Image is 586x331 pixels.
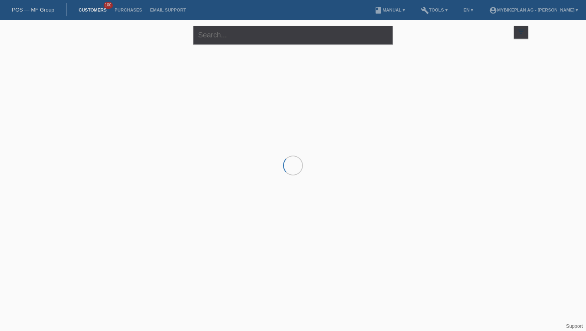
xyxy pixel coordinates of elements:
[566,323,583,329] a: Support
[460,8,477,12] a: EN ▾
[417,8,452,12] a: buildTools ▾
[104,2,113,9] span: 100
[193,26,393,45] input: Search...
[489,6,497,14] i: account_circle
[12,7,54,13] a: POS — MF Group
[75,8,110,12] a: Customers
[370,8,409,12] a: bookManual ▾
[146,8,190,12] a: Email Support
[110,8,146,12] a: Purchases
[421,6,429,14] i: build
[517,27,525,36] i: filter_list
[374,6,382,14] i: book
[485,8,582,12] a: account_circleMybikeplan AG - [PERSON_NAME] ▾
